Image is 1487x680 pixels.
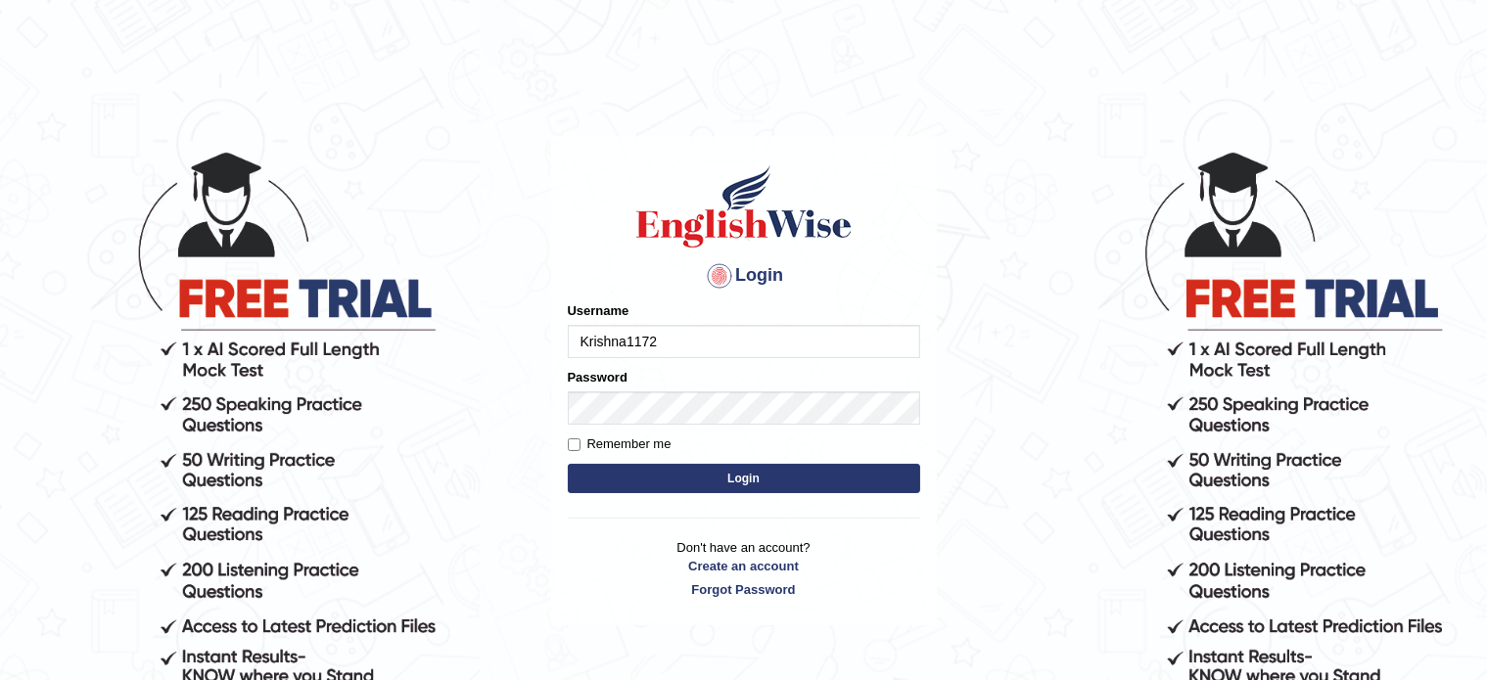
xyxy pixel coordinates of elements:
[568,434,672,454] label: Remember me
[568,260,920,292] h4: Login
[568,538,920,599] p: Don't have an account?
[568,464,920,493] button: Login
[568,580,920,599] a: Forgot Password
[568,301,629,320] label: Username
[568,438,581,451] input: Remember me
[568,557,920,575] a: Create an account
[632,162,856,250] img: Logo of English Wise sign in for intelligent practice with AI
[568,368,627,386] label: Password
